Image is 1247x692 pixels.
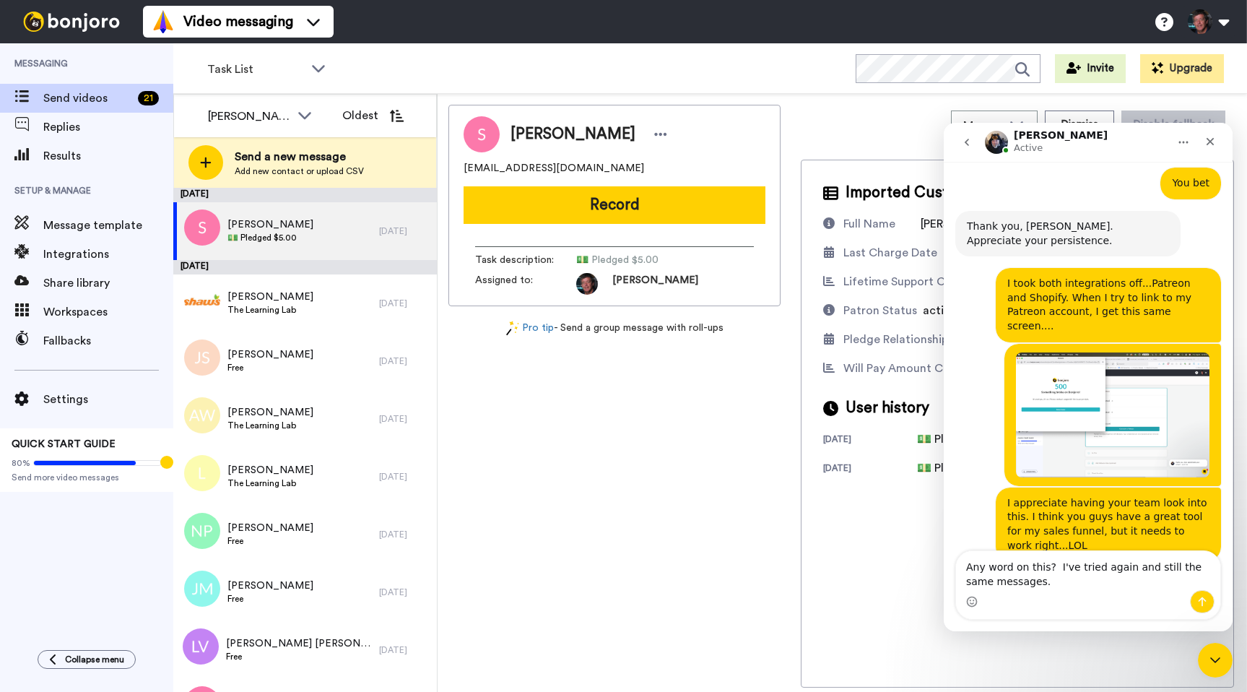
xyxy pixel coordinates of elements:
[963,117,1002,134] span: Move
[38,650,136,669] button: Collapse menu
[943,247,979,259] span: [DATE]
[227,521,313,535] span: [PERSON_NAME]
[846,397,929,419] span: User history
[612,273,698,295] span: [PERSON_NAME]
[331,101,414,130] button: Oldest
[226,636,372,651] span: [PERSON_NAME] [PERSON_NAME] [PERSON_NAME]
[510,124,635,145] span: [PERSON_NAME]
[12,439,116,449] span: QUICK START GUIDE
[17,12,126,32] img: bj-logo-header-white.svg
[921,218,1012,230] span: [PERSON_NAME]
[43,118,173,136] span: Replies
[1045,111,1114,139] button: Dismiss
[1198,643,1233,678] iframe: Intercom live chat
[379,529,430,540] div: [DATE]
[379,587,430,598] div: [DATE]
[227,232,313,243] span: 💵 Pledged $5.00
[235,165,364,177] span: Add new contact or upload CSV
[138,91,159,105] div: 21
[843,360,966,377] div: Will Pay Amount Cents
[173,188,437,202] div: [DATE]
[43,332,173,350] span: Fallbacks
[227,463,313,477] span: [PERSON_NAME]
[1055,54,1126,83] button: Invite
[379,298,430,309] div: [DATE]
[12,457,30,469] span: 80%
[846,182,1014,204] span: Imported Customer Info
[43,391,173,408] span: Settings
[184,455,220,491] img: l.png
[184,513,220,549] img: np.png
[184,209,220,246] img: s.png
[475,273,576,295] span: Assigned to:
[843,273,968,290] div: Lifetime Support Cents
[843,331,978,348] div: Pledge Relationship Start
[1140,54,1224,83] button: Upgrade
[379,225,430,237] div: [DATE]
[12,472,162,483] span: Send more video messages
[184,339,220,376] img: js.png
[227,579,313,593] span: [PERSON_NAME]
[448,321,781,336] div: - Send a group message with roll-ups
[379,355,430,367] div: [DATE]
[227,362,313,373] span: Free
[65,654,124,665] span: Collapse menu
[379,413,430,425] div: [DATE]
[183,628,219,665] img: lv.png
[173,260,437,274] div: [DATE]
[227,535,313,547] span: Free
[464,161,644,176] span: [EMAIL_ADDRESS][DOMAIN_NAME]
[823,433,917,448] div: [DATE]
[184,571,220,607] img: jm.png
[227,347,313,362] span: [PERSON_NAME]
[227,304,313,316] span: The Learning Lab
[43,274,173,292] span: Share library
[208,108,290,125] div: [PERSON_NAME]
[227,405,313,420] span: [PERSON_NAME]
[235,148,364,165] span: Send a new message
[576,253,713,267] span: 💵 Pledged $5.00
[379,471,430,483] div: [DATE]
[917,459,1012,477] div: 💵 Pledged $5.00
[843,244,937,261] div: Last Charge Date
[923,305,999,316] span: active_patron
[464,116,500,152] img: Image of Sarah
[160,456,173,469] div: Tooltip anchor
[227,593,313,605] span: Free
[917,431,1012,448] div: 💵 Pledged $5.00
[43,303,173,321] span: Workspaces
[207,61,304,78] span: Task List
[379,644,430,656] div: [DATE]
[152,10,175,33] img: vm-color.svg
[43,246,173,263] span: Integrations
[43,90,132,107] span: Send videos
[43,217,173,234] span: Message template
[227,290,313,304] span: [PERSON_NAME]
[226,651,372,662] span: Free
[464,186,765,224] button: Record
[843,302,917,319] div: Patron Status
[823,462,917,477] div: [DATE]
[183,12,293,32] span: Video messaging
